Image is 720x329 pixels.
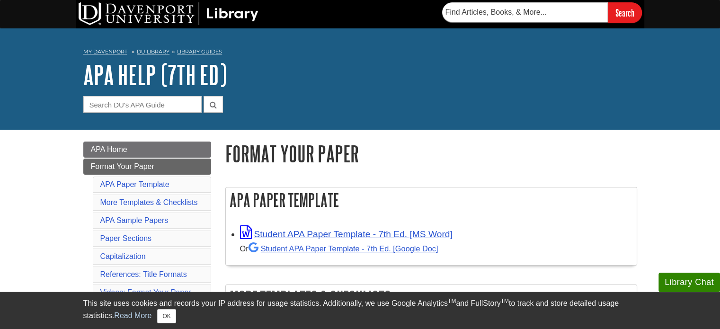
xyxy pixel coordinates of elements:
[83,96,202,113] input: Search DU's APA Guide
[240,229,453,239] a: Link opens in new window
[157,309,176,323] button: Close
[442,2,642,23] form: Searches DU Library's articles, books, and more
[114,311,151,320] a: Read More
[83,159,211,175] a: Format Your Paper
[100,198,198,206] a: More Templates & Checklists
[100,234,152,242] a: Paper Sections
[249,244,438,253] a: Student APA Paper Template - 7th Ed. [Google Doc]
[442,2,608,22] input: Find Articles, Books, & More...
[83,48,127,56] a: My Davenport
[79,2,258,25] img: DU Library
[226,187,637,213] h2: APA Paper Template
[83,45,637,61] nav: breadcrumb
[448,298,456,304] sup: TM
[137,48,169,55] a: DU Library
[91,162,154,170] span: Format Your Paper
[100,252,146,260] a: Capitalization
[83,142,211,158] a: APA Home
[91,145,127,153] span: APA Home
[240,244,438,253] small: Or
[177,48,222,55] a: Library Guides
[100,216,169,224] a: APA Sample Papers
[226,285,637,310] h2: More Templates & Checklists
[83,298,637,323] div: This site uses cookies and records your IP address for usage statistics. Additionally, we use Goo...
[100,180,169,188] a: APA Paper Template
[225,142,637,166] h1: Format Your Paper
[658,273,720,292] button: Library Chat
[100,288,191,296] a: Videos: Format Your Paper
[608,2,642,23] input: Search
[83,60,227,89] a: APA Help (7th Ed)
[100,270,187,278] a: References: Title Formats
[501,298,509,304] sup: TM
